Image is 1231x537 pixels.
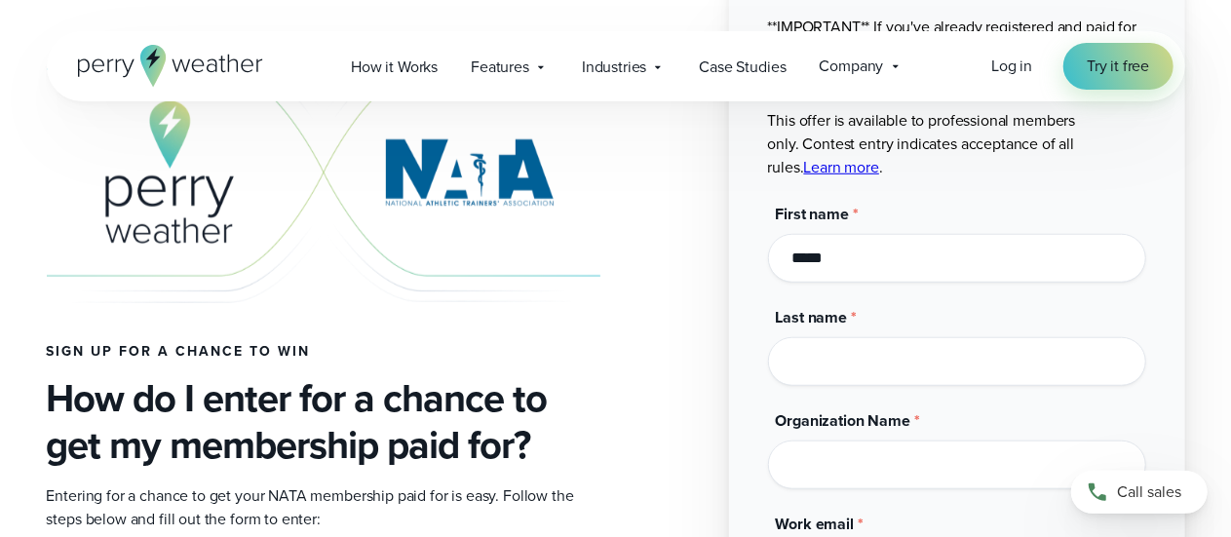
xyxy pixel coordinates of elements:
[820,55,884,78] span: Company
[776,306,848,328] span: Last name
[471,56,529,79] span: Features
[682,47,802,87] a: Case Studies
[334,47,454,87] a: How it Works
[47,344,600,360] h4: Sign up for a chance to win
[582,56,646,79] span: Industries
[47,375,600,469] h3: How do I enter for a chance to get my membership paid for?
[991,55,1032,78] a: Log in
[47,484,600,531] p: Entering for a chance to get your NATA membership paid for is easy. Follow the steps below and fi...
[776,513,854,535] span: Work email
[991,55,1032,77] span: Log in
[1063,43,1173,90] a: Try it free
[768,16,1146,179] p: **IMPORTANT** If you've already registered and paid for your 2026 NATA membership, you're not eli...
[1117,480,1181,504] span: Call sales
[699,56,786,79] span: Case Studies
[776,409,910,432] span: Organization Name
[351,56,438,79] span: How it Works
[1071,471,1208,514] a: Call sales
[1087,55,1149,78] span: Try it free
[776,203,849,225] span: First name
[804,156,879,178] a: Learn more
